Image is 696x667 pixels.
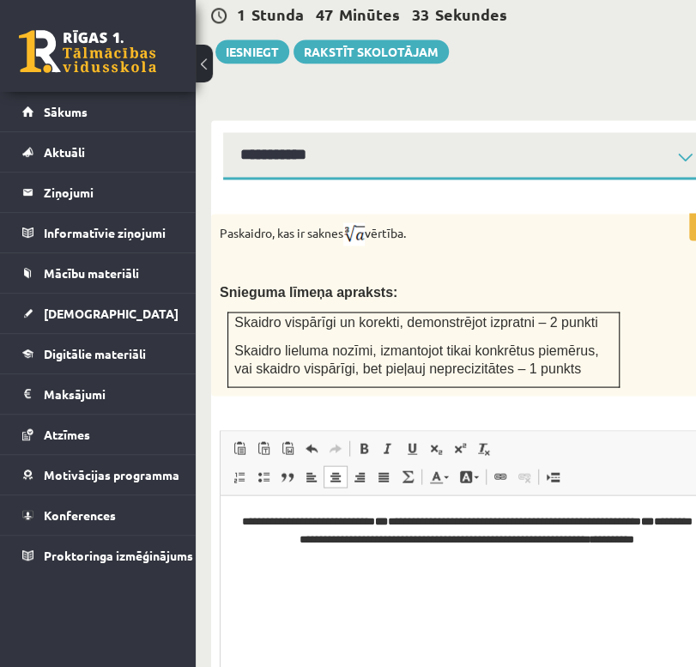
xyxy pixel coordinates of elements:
[424,465,454,488] a: Цвет текста
[488,465,512,488] a: Вставить/Редактировать ссылку (Ctrl+K)
[44,374,174,414] legend: Maksājumi
[215,39,289,64] button: Iesniegt
[237,4,245,24] span: 1
[300,465,324,488] a: По левому краю
[44,427,90,442] span: Atzīmes
[512,465,536,488] a: Убрать ссылку
[22,173,174,212] a: Ziņojumi
[251,4,304,24] span: Stunda
[412,4,429,24] span: 33
[343,222,365,246] img: hEAAAAASUVORK5CYII=
[352,437,376,459] a: Полужирный (Ctrl+B)
[22,536,174,575] a: Proktoringa izmēģinājums
[44,173,174,212] legend: Ziņojumi
[44,507,116,523] span: Konferences
[22,213,174,252] a: Informatīvie ziņojumi
[316,4,333,24] span: 47
[472,437,496,459] a: Убрать форматирование
[220,284,397,299] span: Snieguma līmeņa apraksts:
[251,437,275,459] a: Вставить только текст (Ctrl+Shift+V)
[22,374,174,414] a: Maksājumi
[19,30,156,73] a: Rīgas 1. Tālmācības vidusskola
[324,437,348,459] a: Повторить (Ctrl+Y)
[300,437,324,459] a: Отменить (Ctrl+Z)
[372,465,396,488] a: По ширине
[275,465,300,488] a: Цитата
[22,495,174,535] a: Konferences
[324,465,348,488] a: По центру
[22,415,174,454] a: Atzīmes
[541,465,565,488] a: Вставить разрыв страницы для печати
[44,467,179,482] span: Motivācijas programma
[44,346,146,361] span: Digitālie materiāli
[22,294,174,333] a: [DEMOGRAPHIC_DATA]
[44,306,179,321] span: [DEMOGRAPHIC_DATA]
[234,314,597,329] span: Skaidro vispārīgi un korekti, demonstrējot izpratni – 2 punkti
[22,92,174,131] a: Sākums
[376,437,400,459] a: Курсив (Ctrl+I)
[234,343,598,375] span: Skaidro lieluma nozīmi, izmantojot tikai konkrētus piemērus, vai skaidro vispārīgi, bet pieļauj n...
[44,144,85,160] span: Aktuāli
[424,437,448,459] a: Подстрочный индекс
[44,548,193,563] span: Proktoringa izmēģinājums
[22,253,174,293] a: Mācību materiāli
[396,465,420,488] a: Математика
[220,222,627,246] p: Paskaidro, kas ir saknes vērtība.
[448,437,472,459] a: Надстрочный индекс
[339,4,400,24] span: Minūtes
[454,465,484,488] a: Цвет фона
[294,39,449,64] a: Rakstīt skolotājam
[22,132,174,172] a: Aktuāli
[22,334,174,373] a: Digitālie materiāli
[44,213,174,252] legend: Informatīvie ziņojumi
[275,437,300,459] a: Вставить из Word
[348,465,372,488] a: По правому краю
[227,465,251,488] a: Вставить / удалить нумерованный список
[22,455,174,494] a: Motivācijas programma
[44,104,88,119] span: Sākums
[227,437,251,459] a: Вставить (Ctrl+V)
[400,437,424,459] a: Подчеркнутый (Ctrl+U)
[251,465,275,488] a: Вставить / удалить маркированный список
[44,265,139,281] span: Mācību materiāli
[435,4,507,24] span: Sekundes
